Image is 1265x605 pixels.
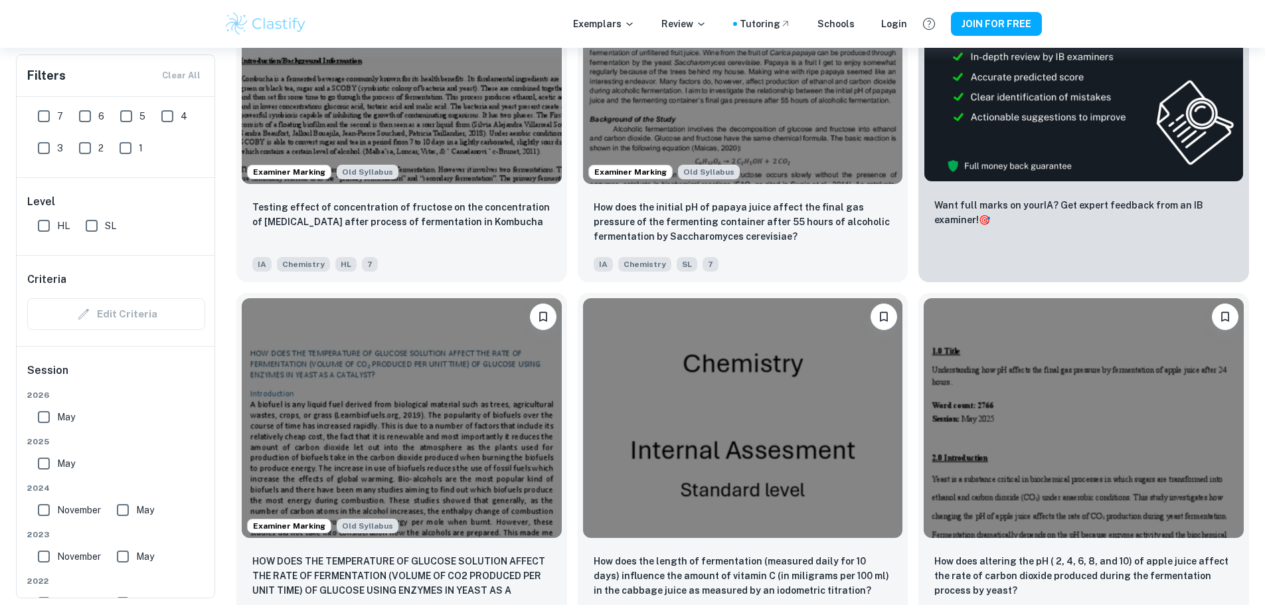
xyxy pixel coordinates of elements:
[105,218,116,233] span: SL
[337,165,398,179] span: Old Syllabus
[924,298,1244,538] img: Chemistry IA example thumbnail: How does altering the pH ( 2, 4, 6, 8, a
[740,17,791,31] a: Tutoring
[57,410,75,424] span: May
[27,436,205,448] span: 2025
[337,165,398,179] div: Starting from the May 2025 session, the Chemistry IA requirements have changed. It's OK to refer ...
[335,257,357,272] span: HL
[242,298,562,538] img: Chemistry IA example thumbnail: HOW DOES THE TEMPERATURE OF GLUCOSE SOLU
[594,554,892,598] p: How does the length of fermentation (measured daily for 10 days) influence the amount of vitamin ...
[661,17,707,31] p: Review
[678,165,740,179] div: Starting from the May 2025 session, the Chemistry IA requirements have changed. It's OK to refer ...
[136,503,154,517] span: May
[57,109,63,124] span: 7
[979,215,990,225] span: 🎯
[594,257,613,272] span: IA
[248,166,331,178] span: Examiner Marking
[98,109,104,124] span: 6
[618,257,671,272] span: Chemistry
[337,519,398,533] span: Old Syllabus
[594,200,892,244] p: How does the initial pH of papaya juice affect the final gas pressure of the fermenting container...
[27,363,205,389] h6: Session
[362,257,378,272] span: 7
[27,482,205,494] span: 2024
[57,218,70,233] span: HL
[252,200,551,229] p: Testing effect of concentration of fructose on the concentration of ethanol after process of ferm...
[27,194,205,210] h6: Level
[139,109,145,124] span: 5
[881,17,907,31] a: Login
[27,66,66,85] h6: Filters
[139,141,143,155] span: 1
[573,17,635,31] p: Exemplars
[27,389,205,401] span: 2026
[817,17,855,31] a: Schools
[918,13,940,35] button: Help and Feedback
[337,519,398,533] div: Starting from the May 2025 session, the Chemistry IA requirements have changed. It's OK to refer ...
[252,257,272,272] span: IA
[98,141,104,155] span: 2
[27,529,205,541] span: 2023
[934,198,1233,227] p: Want full marks on your IA ? Get expert feedback from an IB examiner!
[27,272,66,288] h6: Criteria
[1212,303,1238,330] button: Please log in to bookmark exemplars
[181,109,187,124] span: 4
[530,303,556,330] button: Please log in to bookmark exemplars
[677,257,697,272] span: SL
[277,257,330,272] span: Chemistry
[252,554,551,599] p: HOW DOES THE TEMPERATURE OF GLUCOSE SOLUTION AFFECT THE RATE OF FERMENTATION (VOLUME OF CO2 PRODU...
[57,141,63,155] span: 3
[248,520,331,532] span: Examiner Marking
[136,549,154,564] span: May
[934,554,1233,598] p: How does altering the pH ( 2, 4, 6, 8, and 10) of apple juice affect the rate of carbon dioxide p...
[224,11,308,37] img: Clastify logo
[589,166,672,178] span: Examiner Marking
[27,575,205,587] span: 2022
[27,298,205,330] div: Criteria filters are unavailable when searching by topic
[951,12,1042,36] button: JOIN FOR FREE
[57,456,75,471] span: May
[871,303,897,330] button: Please log in to bookmark exemplars
[57,549,101,564] span: November
[57,503,101,517] span: November
[703,257,718,272] span: 7
[678,165,740,179] span: Old Syllabus
[583,298,903,538] img: Chemistry IA example thumbnail: How does the length of fermentation (mea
